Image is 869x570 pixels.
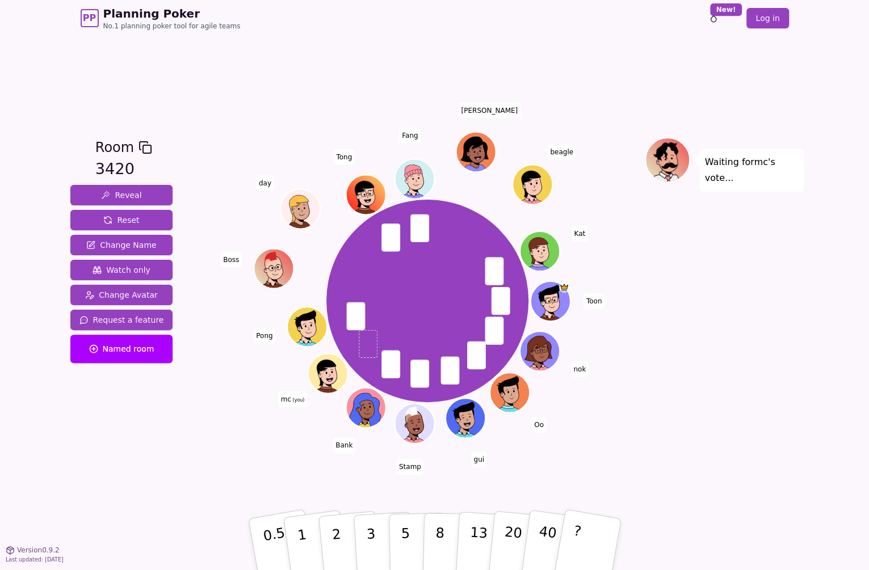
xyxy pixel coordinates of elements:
[458,103,520,119] span: Click to change your name
[746,8,788,28] a: Log in
[278,391,308,407] span: Click to change your name
[531,417,547,433] span: Click to change your name
[17,546,60,555] span: Version 0.9.2
[570,361,589,377] span: Click to change your name
[83,11,96,25] span: PP
[81,6,241,31] a: PPPlanning PokerNo.1 planning poker tool for agile teams
[559,282,569,293] span: Toon is the host
[70,185,173,205] button: Reveal
[79,314,164,326] span: Request a feature
[6,546,60,555] button: Version0.9.2
[103,22,241,31] span: No.1 planning poker tool for agile teams
[309,354,347,392] button: Click to change your avatar
[547,144,576,160] span: Click to change your name
[6,556,64,563] span: Last updated: [DATE]
[89,343,154,354] span: Named room
[291,397,305,402] span: (you)
[95,158,152,181] div: 3420
[703,8,724,28] button: New!
[70,310,173,330] button: Request a feature
[103,6,241,22] span: Planning Poker
[333,437,355,453] span: Click to change your name
[70,235,173,255] button: Change Name
[710,3,742,16] div: New!
[571,225,588,241] span: Click to change your name
[396,459,424,475] span: Click to change your name
[220,251,242,267] span: Click to change your name
[95,137,134,158] span: Room
[70,335,173,363] button: Named room
[93,264,150,276] span: Watch only
[70,260,173,280] button: Watch only
[103,214,139,226] span: Reset
[86,239,156,251] span: Change Name
[705,154,798,186] p: Waiting for mc 's vote...
[333,149,355,165] span: Click to change your name
[471,451,487,467] span: Click to change your name
[583,293,605,309] span: Click to change your name
[253,328,275,344] span: Click to change your name
[85,289,158,301] span: Change Avatar
[70,210,173,230] button: Reset
[70,285,173,305] button: Change Avatar
[101,189,141,201] span: Reveal
[399,128,421,143] span: Click to change your name
[256,175,274,191] span: Click to change your name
